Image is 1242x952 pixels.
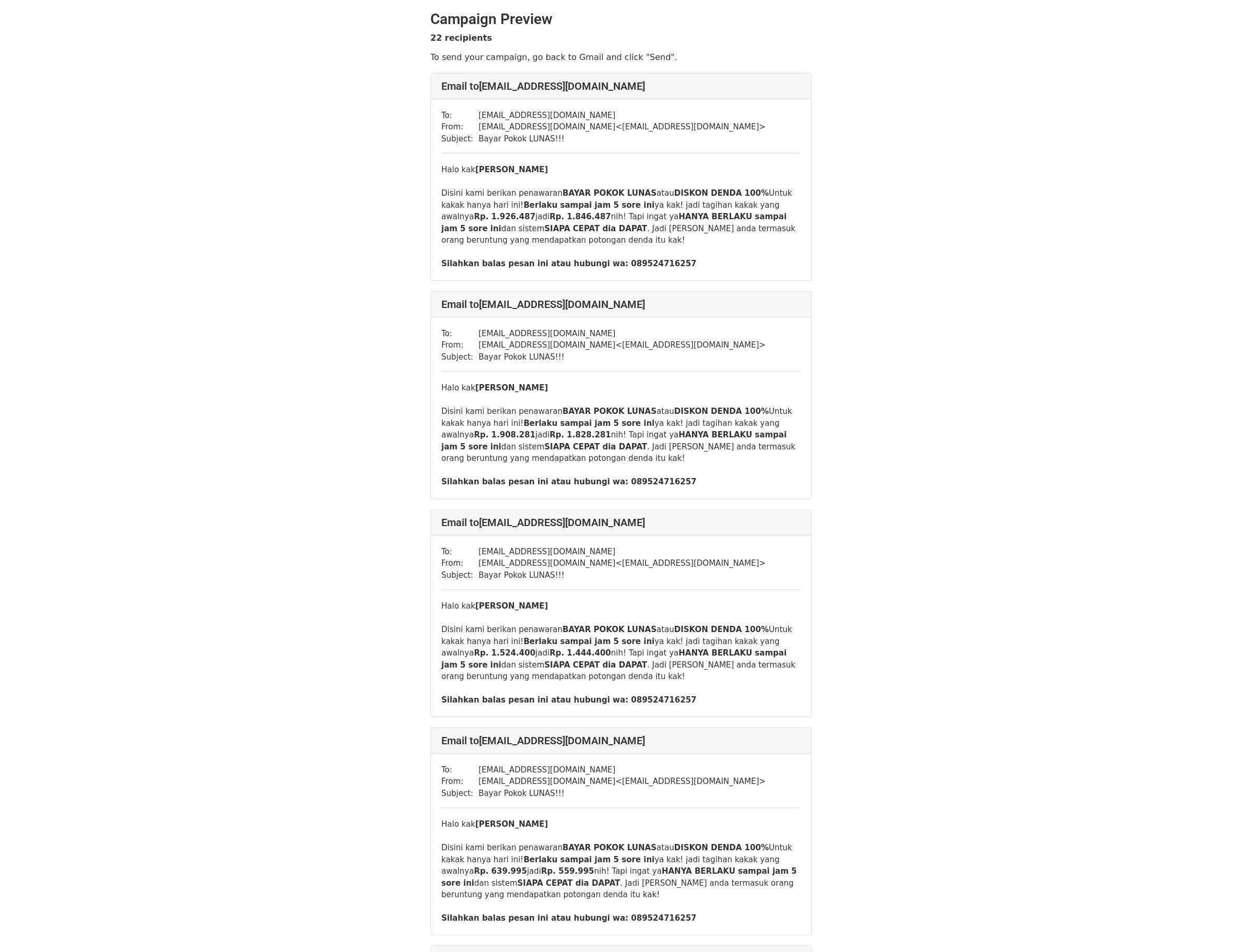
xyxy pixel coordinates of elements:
td: From: [441,339,478,351]
td: [EMAIL_ADDRESS][DOMAIN_NAME] [478,546,766,558]
td: [EMAIL_ADDRESS][DOMAIN_NAME] < [EMAIL_ADDRESS][DOMAIN_NAME] > [478,121,766,133]
td: Subject: [441,133,478,145]
td: Subject: [441,351,478,363]
h4: Email to [EMAIL_ADDRESS][DOMAIN_NAME] [441,298,801,311]
td: [EMAIL_ADDRESS][DOMAIN_NAME] < [EMAIL_ADDRESS][DOMAIN_NAME] > [478,557,766,569]
b: Silahkan balas pesan ini atau hubungi wa: 089524716257 [441,259,697,268]
b: DISKON DENDA 100% [674,843,769,852]
div: Halo kak Disini kami berikan penawaran atau Untuk kakak hanya hari ini! ya kak! jadi tagihan kaka... [441,164,801,270]
b: Silahkan balas pesan ini atau hubungi wa: 089524716257 [441,695,697,705]
b: Berlaku sampai jam 5 sore ini [523,637,654,646]
h2: Campaign Preview [430,10,812,28]
td: Bayar Pokok LUNAS!!! [478,133,766,145]
td: From: [441,776,478,788]
b: Rp. 1.926.487 [474,212,535,221]
td: [EMAIL_ADDRESS][DOMAIN_NAME] < [EMAIL_ADDRESS][DOMAIN_NAME] > [478,339,766,351]
b: Rp. 1.828.281 [549,430,611,439]
td: [EMAIL_ADDRESS][DOMAIN_NAME] [478,764,766,776]
b: SIAPA CEPAT dia DAPAT [518,878,620,888]
div: Halo kak Disini kami berikan penawaran atau Untuk kakak hanya hari ini! ya kak! jadi tagihan kaka... [441,600,801,706]
td: To: [441,764,478,776]
b: SIAPA CEPAT dia DAPAT [544,660,647,670]
b: DISKON DENDA 100% [674,625,769,634]
b: [PERSON_NAME] [475,819,548,829]
td: Subject: [441,569,478,581]
td: [EMAIL_ADDRESS][DOMAIN_NAME] < [EMAIL_ADDRESS][DOMAIN_NAME] > [478,776,766,788]
b: Berlaku sampai jam 5 sore ini [523,419,654,428]
b: Rp. 1.524.400 [474,648,535,658]
div: Halo kak Disini kami berikan penawaran atau Untuk kakak hanya hari ini! ya kak! jadi tagihan kaka... [441,382,801,488]
b: Silahkan balas pesan ini atau hubungi wa: 089524716257 [441,913,697,923]
b: Silahkan balas pesan ini atau hubungi wa: 089524716257 [441,477,697,486]
b: BAYAR POKOK LUNAS [563,407,657,416]
td: To: [441,110,478,122]
p: To send your campaign, go back to Gmail and click "Send". [430,52,812,63]
b: Rp. 1.444.400 [549,648,611,658]
h4: Email to [EMAIL_ADDRESS][DOMAIN_NAME] [441,516,801,529]
td: To: [441,546,478,558]
b: SIAPA CEPAT dia DAPAT [544,442,647,451]
b: [PERSON_NAME] [475,383,548,392]
b: [PERSON_NAME] [475,601,548,611]
td: Bayar Pokok LUNAS!!! [478,569,766,581]
strong: 22 recipients [430,33,492,43]
b: BAYAR POKOK LUNAS [563,625,657,634]
b: HANYA BERLAKU sampai jam 5 sore ini [441,430,787,451]
b: DISKON DENDA 100% [674,188,769,198]
b: DISKON DENDA 100% [674,407,769,416]
b: Rp. 1.846.487 [549,212,611,221]
td: [EMAIL_ADDRESS][DOMAIN_NAME] [478,110,766,122]
b: Rp. 1.908.281 [474,430,535,439]
h4: Email to [EMAIL_ADDRESS][DOMAIN_NAME] [441,734,801,747]
td: From: [441,557,478,569]
td: Bayar Pokok LUNAS!!! [478,788,766,800]
td: [EMAIL_ADDRESS][DOMAIN_NAME] [478,328,766,340]
h4: Email to [EMAIL_ADDRESS][DOMAIN_NAME] [441,80,801,92]
td: Bayar Pokok LUNAS!!! [478,351,766,363]
td: To: [441,328,478,340]
b: HANYA BERLAKU sampai jam 5 sore ini [441,648,787,670]
b: Rp. 559.995 [541,866,594,876]
b: [PERSON_NAME] [475,165,548,174]
b: BAYAR POKOK LUNAS [563,843,657,852]
b: Rp. 639.995 [474,866,527,876]
b: HANYA BERLAKU sampai jam 5 sore ini [441,212,787,233]
td: Subject: [441,788,478,800]
b: BAYAR POKOK LUNAS [563,188,657,198]
td: From: [441,121,478,133]
b: Berlaku sampai jam 5 sore ini [523,200,654,210]
b: HANYA BERLAKU sampai jam 5 sore ini [441,866,797,888]
b: Berlaku sampai jam 5 sore ini [523,855,654,864]
b: SIAPA CEPAT dia DAPAT [544,224,647,233]
div: Halo kak Disini kami berikan penawaran atau Untuk kakak hanya hari ini! ya kak! jadi tagihan kaka... [441,818,801,924]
